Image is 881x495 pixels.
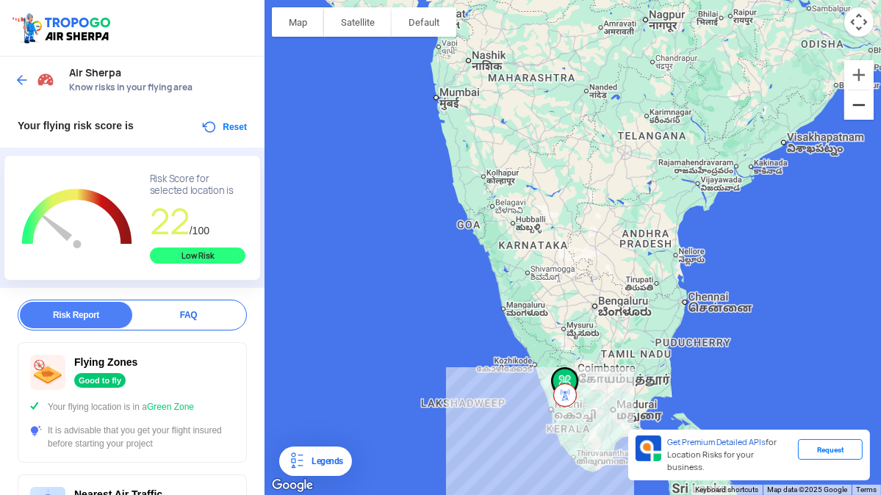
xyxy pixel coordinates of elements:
[667,437,766,447] span: Get Premium Detailed APIs
[147,402,194,412] span: Green Zone
[69,67,250,79] span: Air Sherpa
[844,60,874,90] button: Zoom in
[15,73,29,87] img: ic_arrow_back_blue.svg
[11,11,115,45] img: ic_tgdronemaps.svg
[201,118,247,136] button: Reset
[798,439,863,460] div: Request
[268,476,317,495] a: Open this area in Google Maps (opens a new window)
[18,120,134,131] span: Your flying risk score is
[74,356,137,368] span: Flying Zones
[190,225,209,236] span: /100
[74,373,126,388] div: Good to fly
[30,355,65,390] img: ic_nofly.svg
[288,452,306,470] img: Legends
[30,424,234,450] div: It is advisable that you get your flight insured before starting your project
[844,90,874,120] button: Zoom out
[272,7,324,37] button: Show street map
[150,198,190,245] span: 22
[306,452,343,470] div: Legends
[324,7,392,37] button: Show satellite imagery
[695,485,758,495] button: Keyboard shortcuts
[37,71,54,88] img: Risk Scores
[268,476,317,495] img: Google
[132,302,245,328] div: FAQ
[767,485,847,494] span: Map data ©2025 Google
[69,82,250,93] span: Know risks in your flying area
[20,302,132,328] div: Risk Report
[15,173,139,266] g: Chart
[661,436,798,474] div: for Location Risks for your business.
[150,173,245,197] div: Risk Score for selected location is
[844,7,874,37] button: Map camera controls
[636,436,661,461] img: Premium APIs
[30,400,234,413] div: Your flying location is in a
[856,485,877,494] a: Terms
[150,247,245,264] div: Low Risk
